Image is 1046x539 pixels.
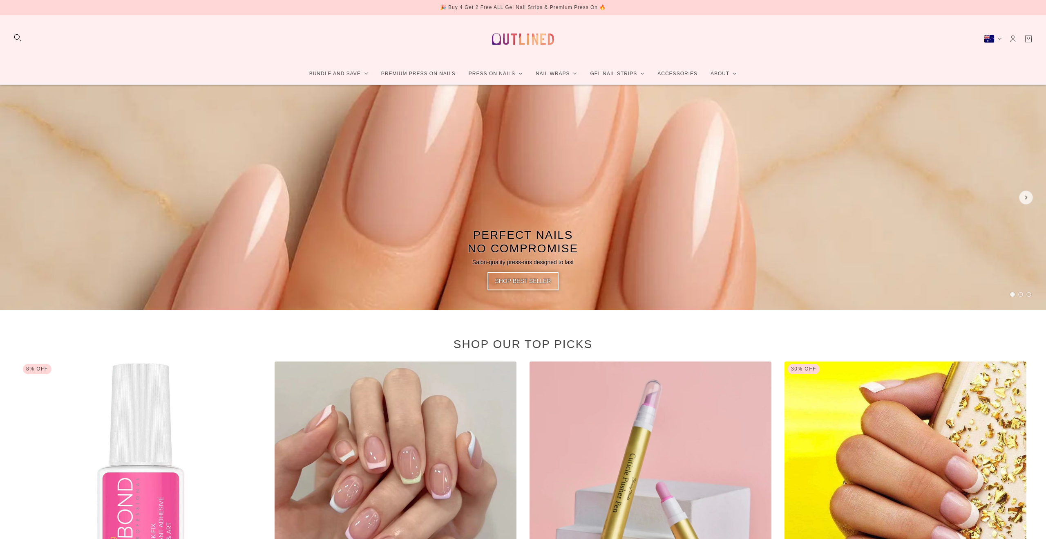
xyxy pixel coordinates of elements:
[454,337,592,350] a: Shop Our Top Picks
[788,364,820,374] div: 30% Off
[529,63,584,85] a: Nail Wraps
[462,63,529,85] a: Press On Nails
[440,3,606,12] div: 🎉 Buy 4 Get 2 Free ALL Gel Nail Strips & Premium Press On 🔥
[468,228,578,255] span: Perfect Nails No Compromise
[23,364,51,374] div: 8% Off
[651,63,704,85] a: Accessories
[704,63,743,85] a: About
[1024,34,1033,43] a: Cart
[487,272,558,290] a: Shop Best Seller
[1008,34,1017,43] a: Account
[583,63,651,85] a: Gel Nail Strips
[472,258,574,267] p: Salon-quality press-ons designed to last
[495,272,551,290] span: Shop Best Seller
[487,22,559,56] a: Outlined
[13,33,22,42] button: Search
[984,35,1002,43] button: Australia
[375,63,462,85] a: Premium Press On Nails
[303,63,375,85] a: Bundle and Save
